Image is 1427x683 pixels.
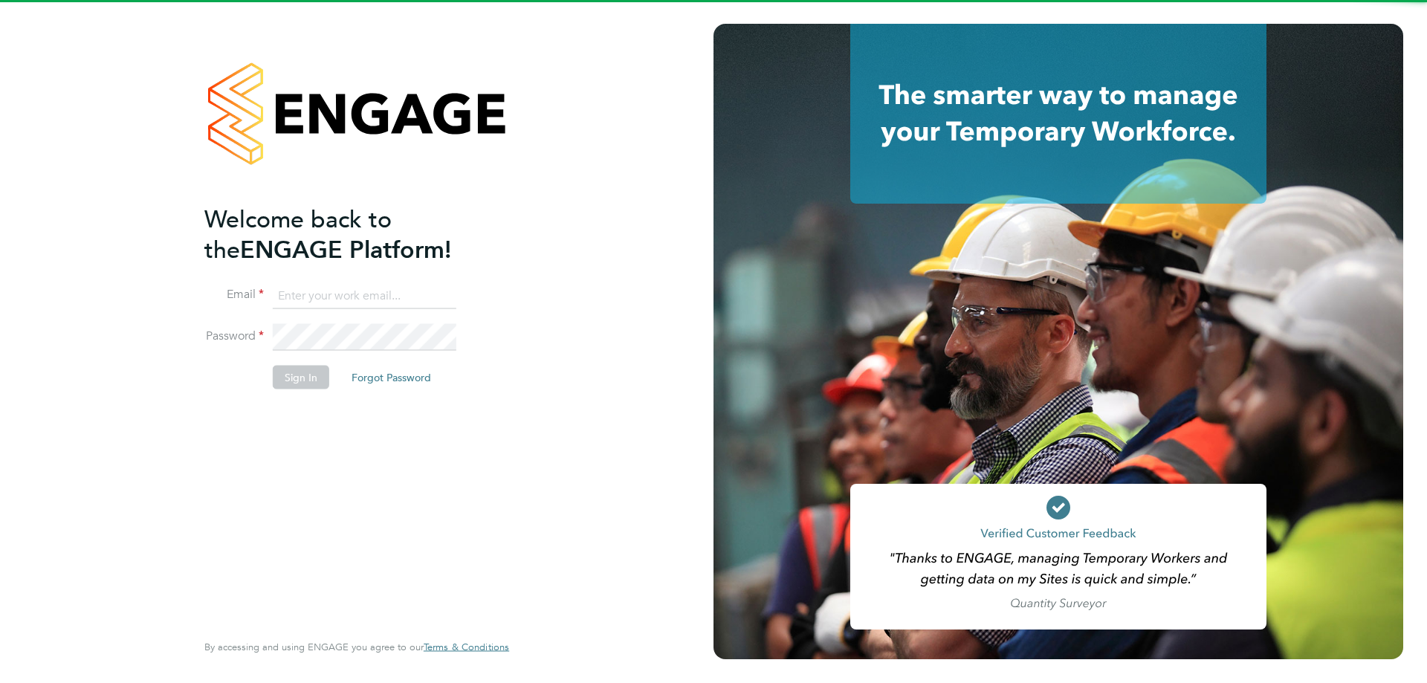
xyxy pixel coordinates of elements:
span: By accessing and using ENGAGE you agree to our [204,641,509,653]
button: Sign In [273,366,329,389]
label: Password [204,328,264,344]
a: Terms & Conditions [424,641,509,653]
h2: ENGAGE Platform! [204,204,494,265]
input: Enter your work email... [273,282,456,309]
span: Welcome back to the [204,204,392,264]
label: Email [204,287,264,302]
button: Forgot Password [340,366,443,389]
